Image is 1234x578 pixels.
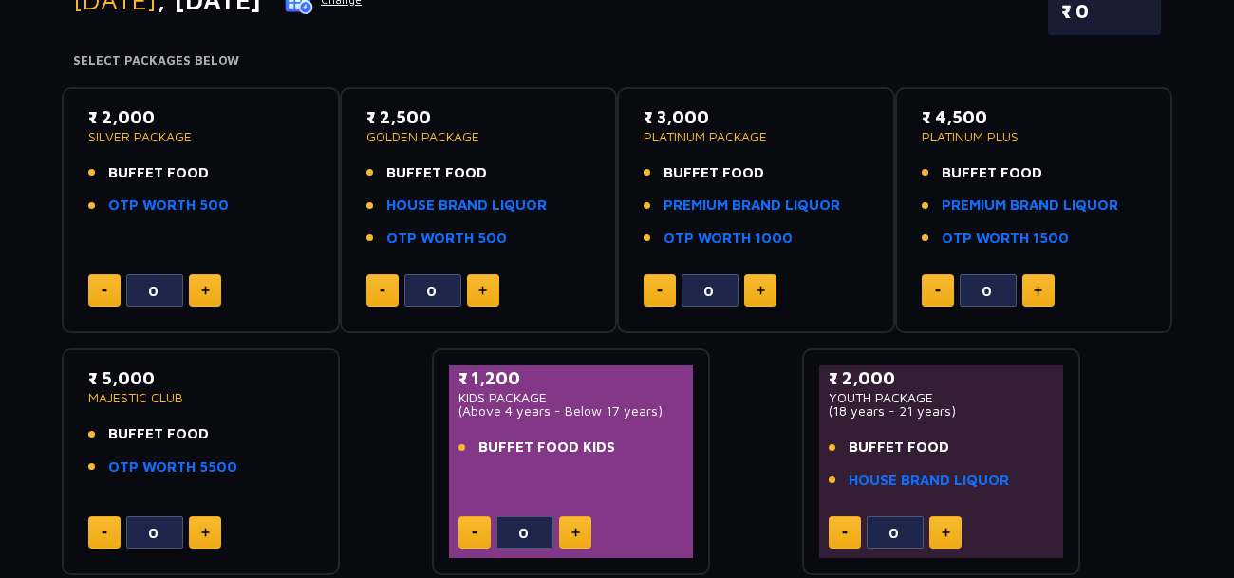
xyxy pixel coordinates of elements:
[829,365,1054,391] p: ₹ 2,000
[88,365,313,391] p: ₹ 5,000
[108,162,209,184] span: BUFFET FOOD
[472,531,477,534] img: minus
[386,228,507,250] a: OTP WORTH 500
[88,104,313,130] p: ₹ 2,000
[942,528,950,537] img: plus
[849,470,1009,492] a: HOUSE BRAND LIQUOR
[829,404,1054,418] p: (18 years - 21 years)
[922,104,1147,130] p: ₹ 4,500
[922,130,1147,143] p: PLATINUM PLUS
[386,162,487,184] span: BUFFET FOOD
[380,289,385,292] img: minus
[849,437,949,458] span: BUFFET FOOD
[366,130,591,143] p: GOLDEN PACKAGE
[644,130,869,143] p: PLATINUM PACKAGE
[88,391,313,404] p: MAJESTIC CLUB
[1034,286,1042,295] img: plus
[108,195,229,216] a: OTP WORTH 500
[842,531,848,534] img: minus
[458,365,683,391] p: ₹ 1,200
[108,423,209,445] span: BUFFET FOOD
[657,289,663,292] img: minus
[829,391,1054,404] p: YOUTH PACKAGE
[458,391,683,404] p: KIDS PACKAGE
[664,228,793,250] a: OTP WORTH 1000
[102,531,107,534] img: minus
[102,289,107,292] img: minus
[478,286,487,295] img: plus
[386,195,547,216] a: HOUSE BRAND LIQUOR
[478,437,615,458] span: BUFFET FOOD KIDS
[942,195,1118,216] a: PREMIUM BRAND LIQUOR
[201,286,210,295] img: plus
[664,162,764,184] span: BUFFET FOOD
[458,404,683,418] p: (Above 4 years - Below 17 years)
[108,457,237,478] a: OTP WORTH 5500
[644,104,869,130] p: ₹ 3,000
[935,289,941,292] img: minus
[366,104,591,130] p: ₹ 2,500
[757,286,765,295] img: plus
[88,130,313,143] p: SILVER PACKAGE
[942,162,1042,184] span: BUFFET FOOD
[664,195,840,216] a: PREMIUM BRAND LIQUOR
[73,53,1161,68] h4: Select Packages Below
[942,228,1069,250] a: OTP WORTH 1500
[201,528,210,537] img: plus
[571,528,580,537] img: plus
